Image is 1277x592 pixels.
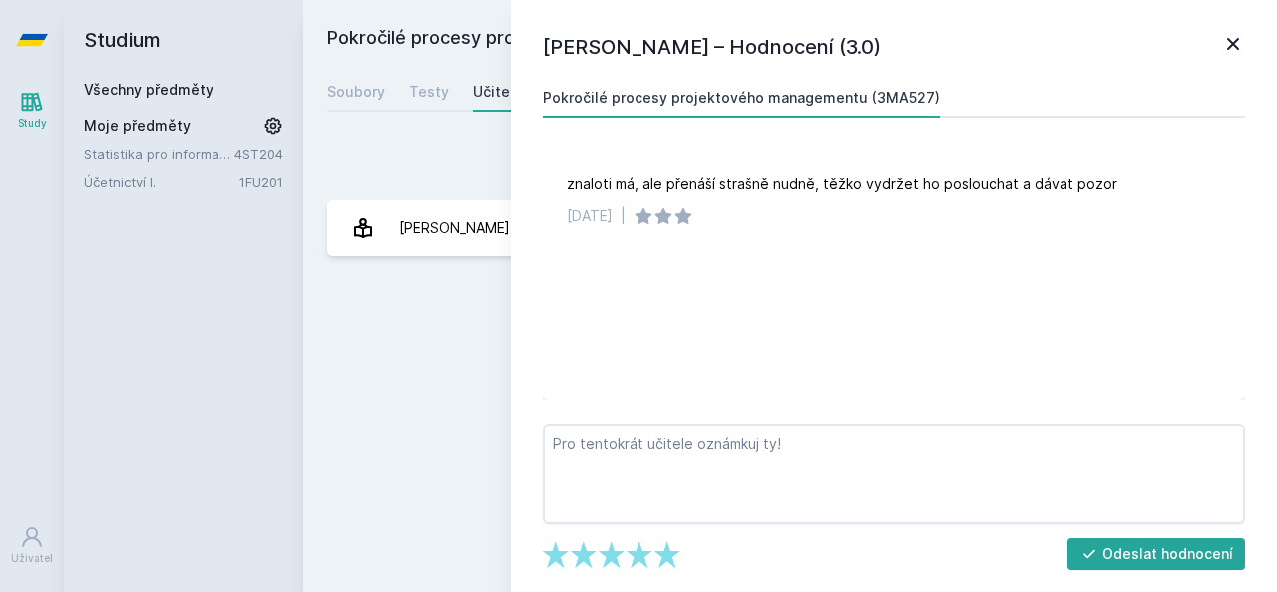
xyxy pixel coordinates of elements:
a: Statistika pro informatiky [84,144,234,164]
a: Účetnictví I. [84,172,239,192]
div: [PERSON_NAME] [399,208,510,248]
div: | [621,206,626,226]
div: Testy [409,82,449,102]
div: Učitelé [473,82,523,102]
h2: Pokročilé procesy projektového managementu (3MA527) [327,24,1030,56]
a: Učitelé [473,72,523,112]
a: Study [4,80,60,141]
div: Soubory [327,82,385,102]
a: Soubory [327,72,385,112]
a: Testy [409,72,449,112]
div: znaloti má, ale přenáší strašně nudně, těžko vydržet ho poslouchat a dávat pozor [567,174,1117,194]
div: Study [18,116,47,131]
a: 4ST204 [234,146,283,162]
span: Moje předměty [84,116,191,136]
a: Všechny předměty [84,81,213,98]
a: 1FU201 [239,174,283,190]
a: Uživatel [4,515,60,576]
div: [DATE] [567,206,613,226]
div: Uživatel [11,551,53,566]
a: [PERSON_NAME] 1 hodnocení 3.0 [327,200,1253,256]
